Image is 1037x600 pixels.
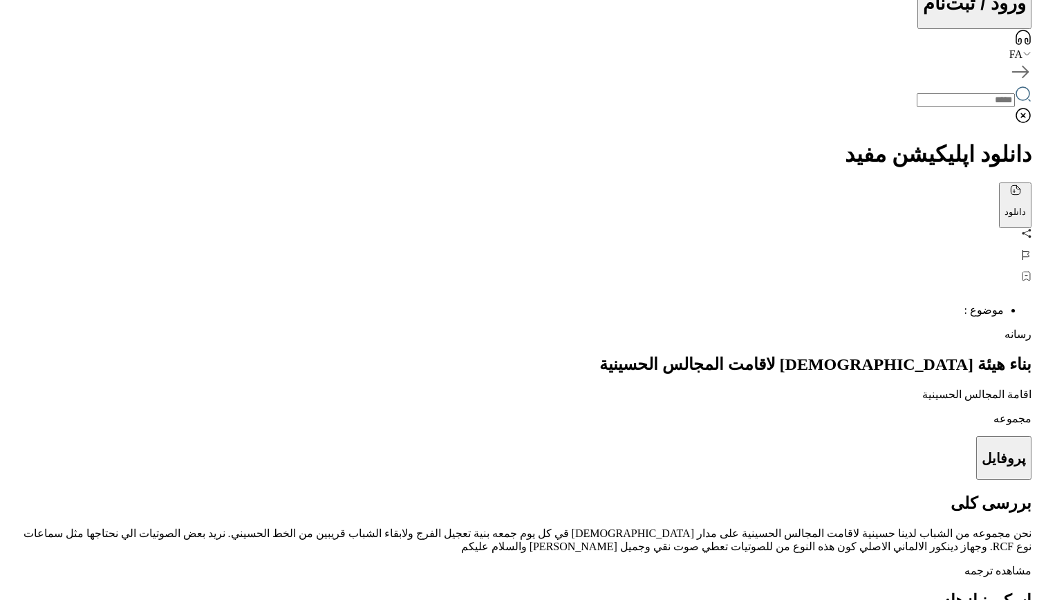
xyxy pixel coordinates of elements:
[982,450,1026,467] h1: پروفایل
[6,527,1031,553] p: نحن مجموعه من الشباب لدينا حسينية لاقامت المجالس الحسينية على مدار [DEMOGRAPHIC_DATA] قي كل يوم ج...
[6,303,1004,317] li: موضوع :
[6,564,1031,577] p: مشاهده ترجمه
[999,182,1031,229] button: دانلود
[6,328,1031,341] p: رسانه
[6,412,1031,425] p: مجموعه
[976,436,1031,480] button: پروفایل
[6,494,1031,513] h1: بررسی کلی
[1005,207,1026,217] p: دانلود
[6,388,1031,401] p: اقامة المجالس الحسينية
[6,355,1031,374] h1: بناء هيئة [DEMOGRAPHIC_DATA] لاقامت المجالس الحسينية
